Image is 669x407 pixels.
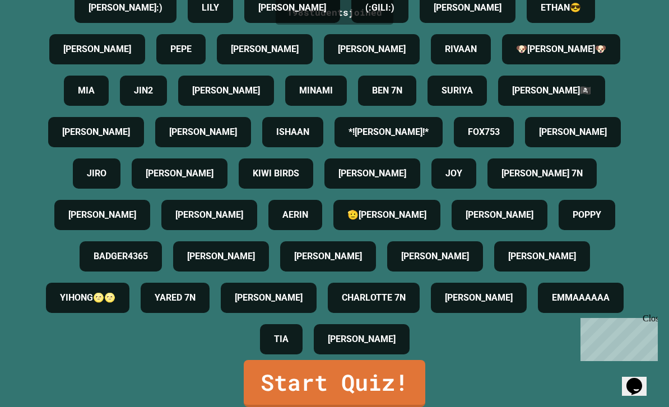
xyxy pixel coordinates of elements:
h4: MINAMI [299,84,333,97]
h4: (:GILI:) [365,1,394,15]
div: Chat with us now!Close [4,4,77,71]
iframe: chat widget [622,362,658,396]
h4: [PERSON_NAME] [401,250,469,263]
h4: PEPE [170,43,192,56]
h4: [PERSON_NAME] [68,208,136,222]
h4: [PERSON_NAME] [258,1,326,15]
h4: [PERSON_NAME]:) [89,1,162,15]
h4: TIA [274,333,289,346]
iframe: chat widget [576,314,658,361]
h4: YARED 7N [155,291,196,305]
h4: RIVAAN [445,43,477,56]
h4: AERIN [282,208,308,222]
h4: ETHAN😎 [541,1,581,15]
h4: [PERSON_NAME] [192,84,260,97]
h4: [PERSON_NAME] [187,250,255,263]
h4: [PERSON_NAME] [328,333,396,346]
h4: [PERSON_NAME] [434,1,501,15]
h4: [PERSON_NAME] [235,291,303,305]
h4: MIA [78,84,95,97]
h4: [PERSON_NAME]🏴‍☠️ [512,84,591,97]
h4: 🫡[PERSON_NAME] [347,208,426,222]
h4: 🐶[PERSON_NAME]🐶 [516,43,606,56]
h4: BEN 7N [372,84,402,97]
h4: YIHONG🌝🌝 [60,291,115,305]
h4: ISHAAN [276,125,309,139]
h4: CHARLOTTE 7N [342,291,406,305]
a: Start Quiz! [244,360,425,407]
h4: *![PERSON_NAME]!* [349,125,429,139]
h4: [PERSON_NAME] [294,250,362,263]
h4: KIWI BIRDS [253,167,299,180]
h4: FOX753 [468,125,500,139]
h4: [PERSON_NAME] [466,208,533,222]
h4: [PERSON_NAME] [62,125,130,139]
h4: [PERSON_NAME] [338,43,406,56]
h4: [PERSON_NAME] 7N [501,167,583,180]
h4: JIN2 [134,84,153,97]
h4: EMMAAAAAA [552,291,610,305]
h4: [PERSON_NAME] [231,43,299,56]
h4: BADGER4365 [94,250,148,263]
h4: POPPY [573,208,601,222]
h4: [PERSON_NAME] [338,167,406,180]
h4: JOY [445,167,462,180]
h4: JIRO [87,167,106,180]
h4: LILY [202,1,219,15]
h4: [PERSON_NAME] [508,250,576,263]
h4: [PERSON_NAME] [169,125,237,139]
h4: [PERSON_NAME] [63,43,131,56]
h4: [PERSON_NAME] [146,167,213,180]
h4: [PERSON_NAME] [539,125,607,139]
h4: [PERSON_NAME] [175,208,243,222]
h4: SURIYA [442,84,473,97]
h4: [PERSON_NAME] [445,291,513,305]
